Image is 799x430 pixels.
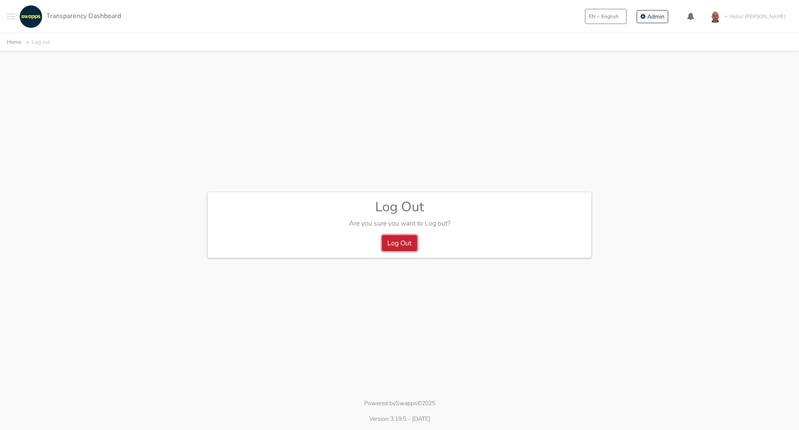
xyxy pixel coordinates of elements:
span: Admin [647,13,664,21]
p: Are you sure you want to Log out? [214,218,585,228]
span: Hello! [PERSON_NAME] [730,13,786,20]
span: English [601,13,619,20]
button: ENEnglish [585,9,627,24]
li: Log out [23,37,50,47]
img: foto-andres-documento.jpeg [707,8,724,25]
button: Toggle navigation menu [7,5,15,28]
img: swapps-linkedin-v2.jpg [19,5,42,28]
h2: Log Out [214,199,585,215]
a: Transparency Dashboard [17,5,121,28]
a: Swapps [396,399,417,407]
span: Transparency Dashboard [46,11,121,21]
a: Admin [637,10,668,23]
a: Hello! [PERSON_NAME] [704,5,792,28]
a: Home [7,38,21,46]
button: Log Out [382,235,417,251]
